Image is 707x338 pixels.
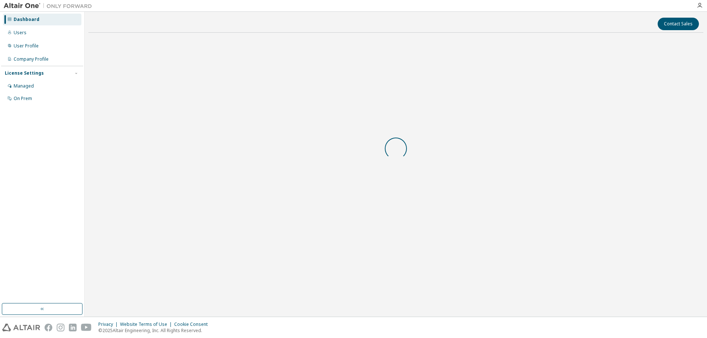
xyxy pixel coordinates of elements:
img: linkedin.svg [69,324,77,331]
p: © 2025 Altair Engineering, Inc. All Rights Reserved. [98,327,212,334]
div: On Prem [14,96,32,102]
div: User Profile [14,43,39,49]
div: Dashboard [14,17,39,22]
div: Website Terms of Use [120,321,174,327]
img: youtube.svg [81,324,92,331]
div: Managed [14,83,34,89]
img: Altair One [4,2,96,10]
button: Contact Sales [658,18,699,30]
img: facebook.svg [45,324,52,331]
img: instagram.svg [57,324,64,331]
img: altair_logo.svg [2,324,40,331]
div: Privacy [98,321,120,327]
div: Users [14,30,27,36]
div: License Settings [5,70,44,76]
div: Cookie Consent [174,321,212,327]
div: Company Profile [14,56,49,62]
